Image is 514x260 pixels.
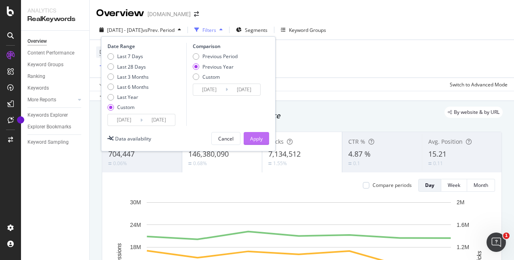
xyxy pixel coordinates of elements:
img: Equal [108,162,112,165]
div: Previous Period [193,53,238,60]
span: 1 [503,233,510,239]
div: 0.11 [433,160,443,167]
div: Keyword Sampling [27,138,69,147]
span: 704,447 [108,149,135,159]
div: Overview [27,37,47,46]
text: 18M [130,244,141,250]
div: Comparison [193,43,263,50]
a: More Reports [27,96,76,104]
text: 30M [130,199,141,205]
div: arrow-right-arrow-left [194,11,199,17]
button: Apply [244,132,269,145]
button: Switch to Advanced Mode [447,78,508,91]
span: Clicks [268,138,284,145]
div: Content Performance [27,49,74,57]
a: Keywords Explorer [27,111,84,120]
div: Ranking [27,72,45,81]
div: Custom [107,104,149,111]
div: Previous Year [202,63,234,70]
div: Last 28 Days [117,63,146,70]
a: Keyword Sampling [27,138,84,147]
div: legacy label [444,107,503,118]
span: vs Prev. Period [143,27,175,34]
div: Explorer Bookmarks [27,123,71,131]
div: Month [474,182,488,189]
text: 24M [130,222,141,228]
input: End Date [228,84,260,95]
span: [DATE] - [DATE] [107,27,143,34]
div: Custom [193,73,238,80]
span: Device [99,48,115,55]
div: Custom [117,104,135,111]
input: End Date [143,114,175,126]
button: Cancel [211,132,240,145]
div: Last 6 Months [107,84,149,90]
div: Compare periods [373,182,412,189]
div: 1.55% [273,160,287,167]
input: Start Date [108,114,140,126]
button: Apply [96,78,120,91]
a: Keyword Groups [27,61,84,69]
button: Month [467,179,495,192]
button: Keyword Groups [278,23,329,36]
a: Explorer Bookmarks [27,123,84,131]
div: Keywords Explorer [27,111,68,120]
div: Tooltip anchor [17,116,24,124]
div: 0.68% [193,160,207,167]
div: Last 7 Days [117,53,143,60]
div: Custom [202,73,220,80]
span: 15.21 [428,149,447,159]
div: Last Year [117,94,138,101]
div: Filters [202,27,216,34]
button: Day [418,179,441,192]
img: Equal [428,162,432,165]
a: Ranking [27,72,84,81]
div: 0.1 [353,160,360,167]
img: Equal [268,162,272,165]
div: Analytics [27,6,83,15]
div: Date Range [107,43,184,50]
img: Equal [348,162,352,165]
input: Start Date [193,84,225,95]
button: [DATE] - [DATE]vsPrev. Period [96,23,184,36]
div: Last 28 Days [107,63,149,70]
span: Avg. Position [428,138,463,145]
span: 4.87 % [348,149,371,159]
div: Week [448,182,460,189]
a: Keywords [27,84,84,92]
a: Overview [27,37,84,46]
div: Last 6 Months [117,84,149,90]
span: CTR % [348,138,365,145]
div: Data availability [115,135,151,142]
div: Day [425,182,434,189]
div: Last 3 Months [107,73,149,80]
button: Segments [233,23,271,36]
div: Last Year [107,94,149,101]
text: 1.6M [457,222,469,228]
button: Add Filter [96,61,128,71]
div: RealKeywords [27,15,83,24]
div: Last 3 Months [117,73,149,80]
text: 1.2M [457,244,469,250]
div: Keyword Groups [27,61,63,69]
div: Cancel [218,135,234,142]
a: Content Performance [27,49,84,57]
div: Switch to Advanced Mode [450,81,508,88]
button: Filters [191,23,226,36]
span: 7,134,512 [268,149,301,159]
div: 0.06% [113,160,127,167]
div: Overview [96,6,144,20]
text: 2M [457,199,464,205]
span: Segments [245,27,268,34]
div: Last 7 Days [107,53,149,60]
div: [DOMAIN_NAME] [147,10,191,18]
iframe: Intercom live chat [487,233,506,252]
div: Keyword Groups [289,27,326,34]
button: Week [441,179,467,192]
span: 146,380,090 [188,149,229,159]
span: By website & by URL [454,110,499,115]
div: Previous Period [202,53,238,60]
div: Keywords [27,84,49,92]
div: Apply [250,135,263,142]
div: Previous Year [193,63,238,70]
